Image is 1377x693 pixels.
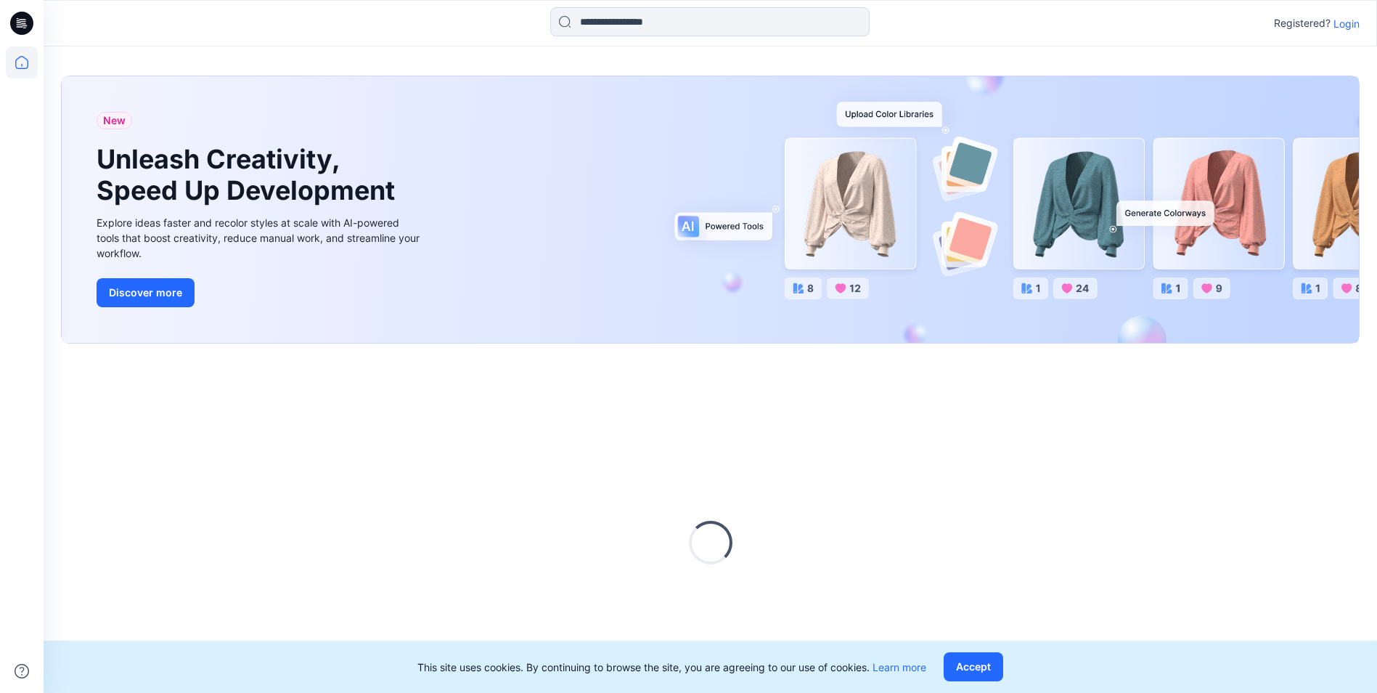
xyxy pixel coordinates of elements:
p: Registered? [1274,15,1331,32]
a: Learn more [873,661,926,673]
p: Login [1333,16,1360,31]
p: This site uses cookies. By continuing to browse the site, you are agreeing to our use of cookies. [417,660,926,675]
h1: Unleash Creativity, Speed Up Development [97,144,401,206]
a: Discover more [97,278,423,307]
div: Explore ideas faster and recolor styles at scale with AI-powered tools that boost creativity, red... [97,215,423,261]
span: New [103,112,126,129]
button: Accept [944,652,1003,681]
button: Discover more [97,278,195,307]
